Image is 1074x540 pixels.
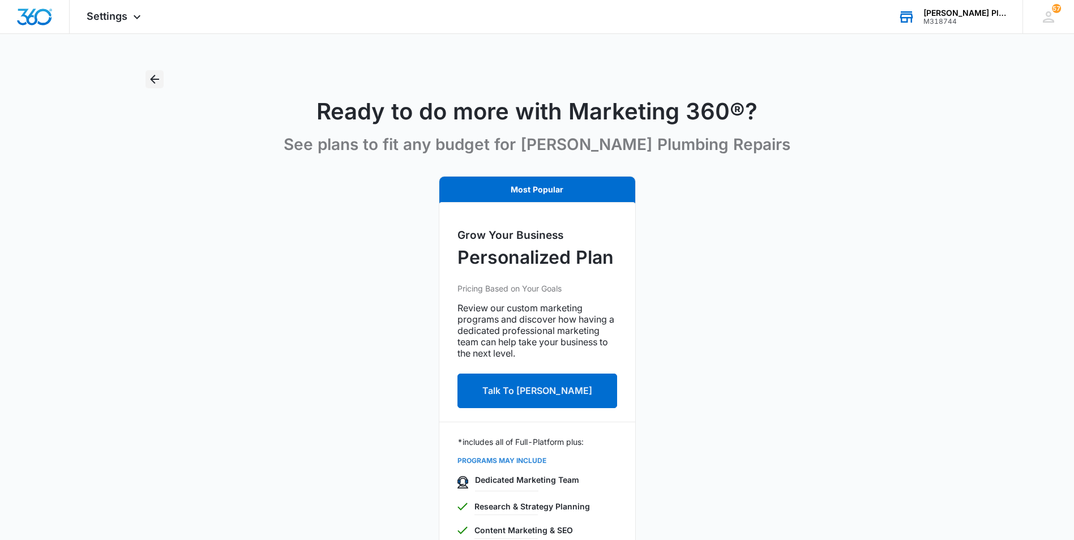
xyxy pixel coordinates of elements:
[457,244,614,271] p: Personalized Plan
[923,8,1006,18] div: account name
[146,70,164,88] button: Back
[1052,4,1061,13] span: 57
[316,97,758,126] h1: Ready to do more with Marketing 360®?
[457,526,468,534] img: icon-greenCheckmark.svg
[457,476,468,488] img: icon-specialist.svg
[457,374,617,408] button: Talk To [PERSON_NAME]
[457,228,617,244] h5: Grow Your Business
[457,282,617,294] p: Pricing Based on Your Goals
[87,10,127,22] span: Settings
[474,524,617,536] p: Content Marketing & SEO
[1052,4,1061,13] div: notifications count
[474,500,617,512] p: Research & Strategy Planning
[457,436,617,448] p: *includes all of Full-Platform plus:
[457,456,617,466] p: PROGRAMS MAY INCLUDE
[457,302,617,359] p: Review our custom marketing programs and discover how having a dedicated professional marketing t...
[284,135,790,155] p: See plans to fit any budget for [PERSON_NAME] Plumbing Repairs
[475,474,617,486] p: Dedicated Marketing Team
[457,503,468,511] img: icon-greenCheckmark.svg
[923,18,1006,25] div: account id
[457,183,617,196] p: Most Popular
